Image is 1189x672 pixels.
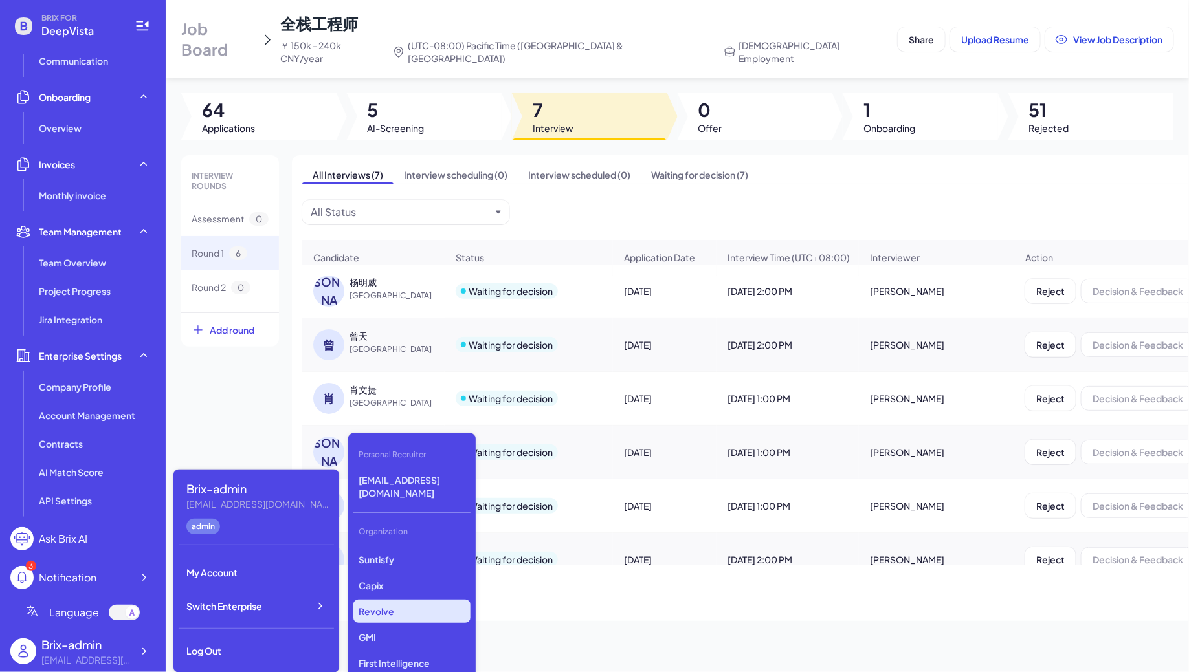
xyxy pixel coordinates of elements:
[1025,440,1076,464] button: Reject
[10,638,36,664] img: user_logo.png
[39,285,111,298] span: Project Progress
[39,570,96,585] div: Notification
[26,561,36,571] div: 3
[614,327,716,363] div: [DATE]
[350,289,447,302] span: [GEOGRAPHIC_DATA]
[533,122,573,135] span: Interview
[231,281,250,294] span: 0
[961,34,1029,45] span: Upload Resume
[39,91,91,103] span: Onboarding
[1073,34,1162,45] span: View Job Description
[1025,547,1076,572] button: Reject
[717,327,858,363] div: [DATE] 2:00 PM
[614,273,716,309] div: [DATE]
[1025,493,1076,518] button: Reject
[863,122,915,135] span: Onboarding
[1036,393,1065,404] span: Reject
[353,468,471,504] p: [EMAIL_ADDRESS][DOMAIN_NAME]
[728,251,850,264] span: Interview Time (UTC+08:00)
[192,246,224,260] span: Round 1
[39,225,122,238] span: Team Management
[181,18,255,60] span: Job Board
[41,23,119,39] span: DeepVista
[313,437,344,468] div: [PERSON_NAME]
[41,13,119,23] span: BRIX FOR
[1025,332,1076,357] button: Reject
[186,497,329,511] div: flora@joinbrix.com
[280,39,382,65] span: ￥ 150k - 240k CNY/year
[311,204,356,220] div: All Status
[179,558,334,587] div: My Account
[456,251,484,264] span: Status
[624,251,695,264] span: Application Date
[353,625,471,649] p: GMI
[39,494,92,507] span: API Settings
[353,574,471,597] p: Capix
[950,27,1040,52] button: Upload Resume
[39,466,104,479] span: AI Match Score
[870,251,920,264] span: Interviewer
[1029,98,1069,122] span: 51
[39,256,106,269] span: Team Overview
[39,189,106,202] span: Monthly invoice
[1025,279,1076,303] button: Reject
[717,434,858,470] div: [DATE] 1:00 PM
[202,122,255,135] span: Applications
[469,392,553,405] div: Waiting for decision
[313,329,344,360] div: 曾
[1036,339,1065,351] span: Reject
[860,541,1014,578] div: [PERSON_NAME]
[353,548,471,571] p: Suntisfy
[717,380,858,417] div: [DATE] 1:00 PM
[641,166,759,184] span: Waiting for decision (7)
[192,281,226,294] span: Round 2
[717,488,858,524] div: [DATE] 1:00 PM
[229,246,247,260] span: 6
[1045,27,1173,52] button: View Job Description
[368,98,425,122] span: 5
[313,383,344,414] div: 肖
[39,409,135,422] span: Account Management
[249,212,269,226] span: 0
[698,98,722,122] span: 0
[41,636,132,653] div: Brix-admin
[863,98,915,122] span: 1
[350,396,447,409] span: [GEOGRAPHIC_DATA]
[1036,285,1065,297] span: Reject
[39,54,108,67] span: Communication
[202,98,255,122] span: 64
[368,122,425,135] span: AI-Screening
[1036,446,1065,458] span: Reject
[698,122,722,135] span: Offer
[313,276,344,307] div: [PERSON_NAME]
[469,285,553,298] div: Waiting for decision
[39,437,83,450] span: Contracts
[181,160,279,202] div: INTERVIEW ROUNDS
[186,600,262,612] span: Switch Enterprise
[350,329,368,342] div: 曾天
[181,312,279,347] button: Add round
[469,446,553,459] div: Waiting for decision
[186,480,329,497] div: Brix-admin
[909,34,934,45] span: Share
[739,39,893,65] span: [DEMOGRAPHIC_DATA] Employment
[860,327,1014,363] div: [PERSON_NAME]
[469,553,553,566] div: Waiting for decision
[179,636,334,665] div: Log Out
[1029,122,1069,135] span: Rejected
[469,338,553,351] div: Waiting for decision
[408,39,713,65] span: (UTC-08:00) Pacific Time ([GEOGRAPHIC_DATA] & [GEOGRAPHIC_DATA])
[1025,386,1076,411] button: Reject
[860,273,1014,309] div: [PERSON_NAME]
[717,273,858,309] div: [DATE] 2:00 PM
[186,519,220,534] div: admin
[192,212,244,226] span: Assessment
[860,488,1014,524] div: [PERSON_NAME]
[394,166,518,184] span: Interview scheduling (0)
[1036,500,1065,512] span: Reject
[353,444,471,466] div: Personal Recruiter
[898,27,945,52] button: Share
[280,14,358,33] span: 全栈工程师
[39,122,82,135] span: Overview
[39,349,122,362] span: Enterprise Settings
